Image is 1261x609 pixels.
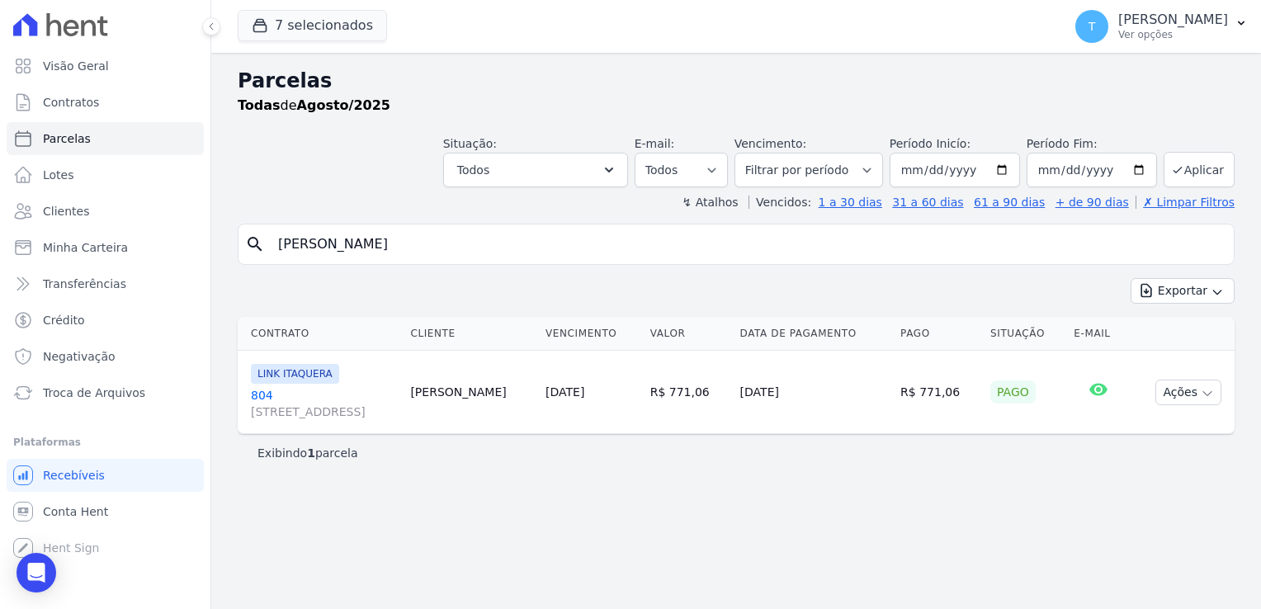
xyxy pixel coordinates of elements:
[43,130,91,147] span: Parcelas
[644,351,734,434] td: R$ 771,06
[7,158,204,191] a: Lotes
[974,196,1045,209] a: 61 a 90 dias
[734,351,894,434] td: [DATE]
[545,385,584,399] a: [DATE]
[7,86,204,119] a: Contratos
[7,376,204,409] a: Troca de Arquivos
[43,94,99,111] span: Contratos
[1118,28,1228,41] p: Ver opções
[1062,3,1261,50] button: T [PERSON_NAME] Ver opções
[1118,12,1228,28] p: [PERSON_NAME]
[43,503,108,520] span: Conta Hent
[7,459,204,492] a: Recebíveis
[43,58,109,74] span: Visão Geral
[890,137,971,150] label: Período Inicío:
[7,195,204,228] a: Clientes
[635,137,675,150] label: E-mail:
[1131,278,1235,304] button: Exportar
[257,445,358,461] p: Exibindo parcela
[7,267,204,300] a: Transferências
[43,276,126,292] span: Transferências
[682,196,738,209] label: ↯ Atalhos
[819,196,882,209] a: 1 a 30 dias
[644,317,734,351] th: Valor
[238,66,1235,96] h2: Parcelas
[238,97,281,113] strong: Todas
[251,387,397,420] a: 804[STREET_ADDRESS]
[238,317,404,351] th: Contrato
[297,97,390,113] strong: Agosto/2025
[43,385,145,401] span: Troca de Arquivos
[749,196,811,209] label: Vencidos:
[894,351,984,434] td: R$ 771,06
[734,137,806,150] label: Vencimento:
[43,467,105,484] span: Recebíveis
[7,304,204,337] a: Crédito
[238,10,387,41] button: 7 selecionados
[7,340,204,373] a: Negativação
[245,234,265,254] i: search
[7,231,204,264] a: Minha Carteira
[443,153,628,187] button: Todos
[990,380,1036,404] div: Pago
[307,446,315,460] b: 1
[7,495,204,528] a: Conta Hent
[1155,380,1221,405] button: Ações
[457,160,489,180] span: Todos
[1056,196,1129,209] a: + de 90 dias
[1136,196,1235,209] a: ✗ Limpar Filtros
[404,351,539,434] td: [PERSON_NAME]
[43,239,128,256] span: Minha Carteira
[1164,152,1235,187] button: Aplicar
[43,203,89,220] span: Clientes
[43,167,74,183] span: Lotes
[443,137,497,150] label: Situação:
[238,96,390,116] p: de
[1027,135,1157,153] label: Período Fim:
[894,317,984,351] th: Pago
[17,553,56,592] div: Open Intercom Messenger
[251,364,339,384] span: LINK ITAQUERA
[251,404,397,420] span: [STREET_ADDRESS]
[404,317,539,351] th: Cliente
[43,312,85,328] span: Crédito
[734,317,894,351] th: Data de Pagamento
[1089,21,1096,32] span: T
[7,122,204,155] a: Parcelas
[268,228,1227,261] input: Buscar por nome do lote ou do cliente
[984,317,1067,351] th: Situação
[1067,317,1129,351] th: E-mail
[539,317,644,351] th: Vencimento
[13,432,197,452] div: Plataformas
[43,348,116,365] span: Negativação
[7,50,204,83] a: Visão Geral
[892,196,963,209] a: 31 a 60 dias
